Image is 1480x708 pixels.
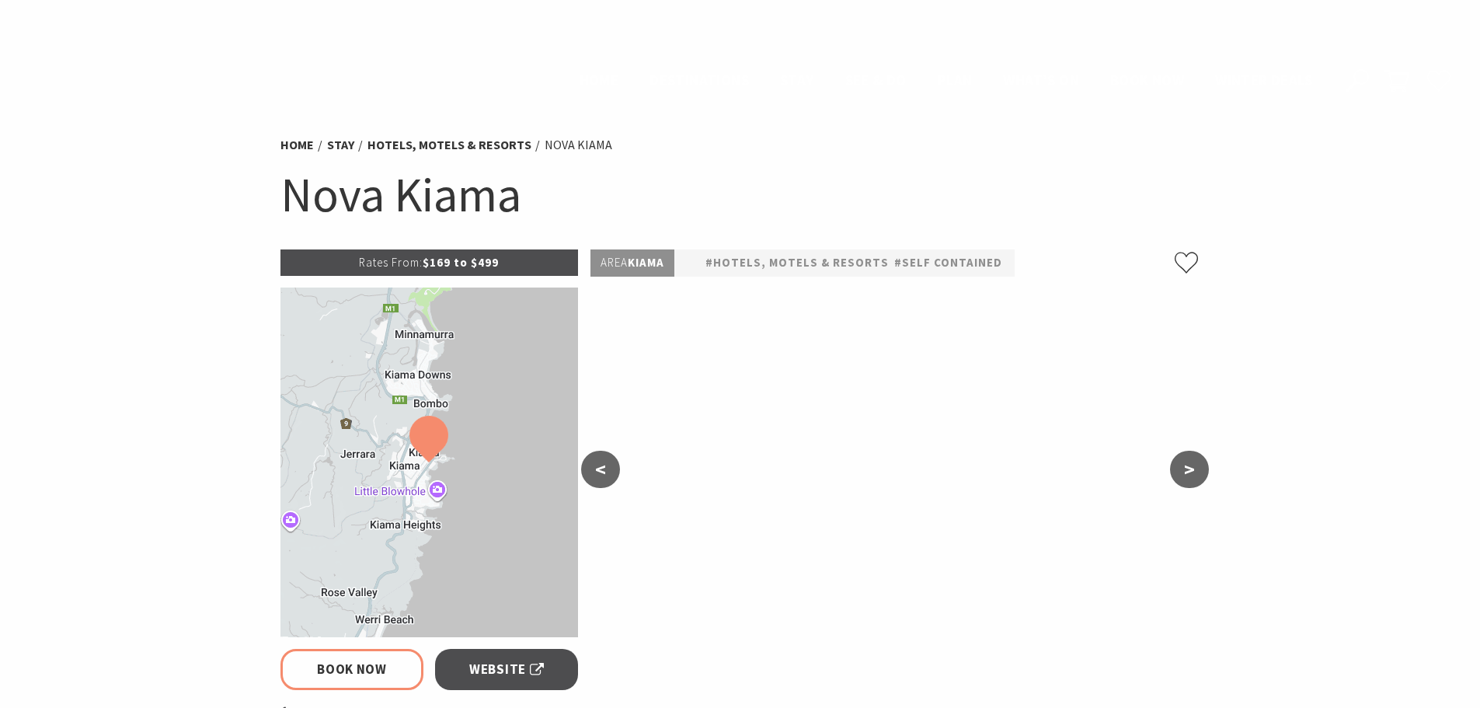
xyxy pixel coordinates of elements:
[1003,71,1079,89] span: What’s On
[359,255,423,270] span: Rates From:
[894,253,1002,273] a: #Self Contained
[564,68,1328,94] nav: Main Menu
[649,71,749,89] span: Destinations
[435,649,579,690] a: Website
[469,659,544,680] span: Website
[845,71,907,89] span: See & Do
[1110,71,1184,89] span: Book now
[580,71,619,89] span: Home
[938,71,973,89] span: Plan
[280,163,1200,226] h1: Nova Kiama
[780,71,814,89] span: Stay
[601,255,628,270] span: Area
[280,649,424,690] a: Book Now
[280,249,579,276] p: $169 to $499
[590,249,674,277] p: Kiama
[581,451,620,488] button: <
[1170,451,1209,488] button: >
[705,253,889,273] a: #Hotels, Motels & Resorts
[1215,71,1312,89] span: Winter Deals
